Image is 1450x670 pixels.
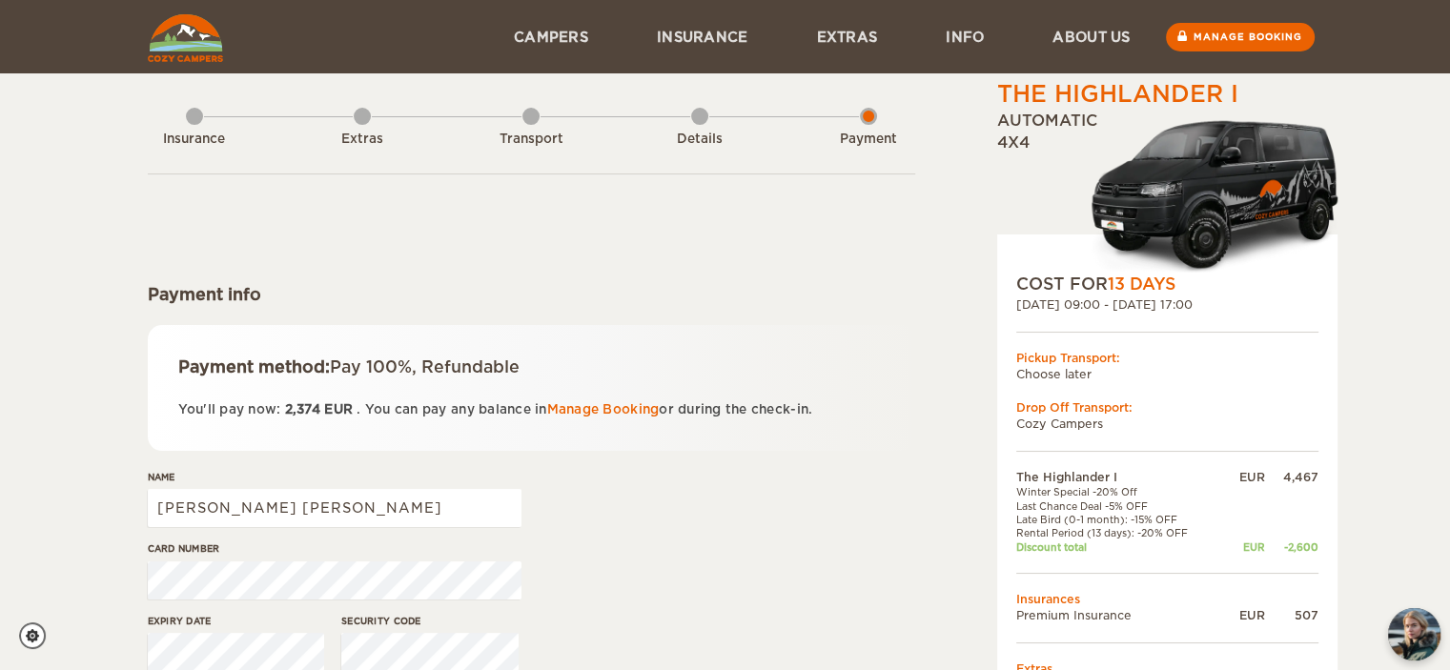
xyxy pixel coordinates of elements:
a: Manage booking [1166,23,1315,51]
div: Drop Off Transport: [1016,399,1318,416]
div: Insurance [142,131,247,149]
span: EUR [324,402,353,416]
span: 2,374 [285,402,320,416]
div: COST FOR [1016,273,1318,295]
a: Manage Booking [547,402,660,416]
label: Expiry date [148,614,325,628]
p: You'll pay now: . You can pay any balance in or during the check-in. [178,398,885,420]
td: Premium Insurance [1016,607,1223,623]
label: Card number [148,541,521,556]
div: Payment method: [178,355,885,378]
label: Name [148,470,521,484]
a: Cookie settings [19,622,58,649]
div: EUR [1222,540,1264,554]
div: Automatic 4x4 [997,111,1338,273]
td: The Highlander I [1016,469,1223,485]
td: Discount total [1016,540,1223,554]
button: chat-button [1388,608,1440,660]
div: Details [647,131,752,149]
div: -2,600 [1265,540,1318,554]
div: EUR [1222,607,1264,623]
td: Cozy Campers [1016,416,1318,432]
td: Rental Period (13 days): -20% OFF [1016,526,1223,539]
div: Payment info [148,283,915,306]
td: Insurances [1016,591,1318,607]
img: Cozy Campers [148,14,223,62]
div: The Highlander I [997,78,1238,111]
div: [DATE] 09:00 - [DATE] 17:00 [1016,296,1318,313]
td: Winter Special -20% Off [1016,485,1223,498]
div: Extras [310,131,415,149]
div: 507 [1265,607,1318,623]
td: Choose later [1016,366,1318,382]
label: Security code [341,614,519,628]
div: Pickup Transport: [1016,350,1318,366]
div: EUR [1222,469,1264,485]
span: 13 Days [1108,274,1175,294]
td: Last Chance Deal -5% OFF [1016,499,1223,513]
span: Pay 100%, Refundable [330,357,520,376]
div: 4,467 [1265,469,1318,485]
div: Payment [816,131,921,149]
div: Transport [479,131,583,149]
img: Freyja at Cozy Campers [1388,608,1440,660]
img: Cozy-3.png [1073,116,1338,273]
td: Late Bird (0-1 month): -15% OFF [1016,513,1223,526]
